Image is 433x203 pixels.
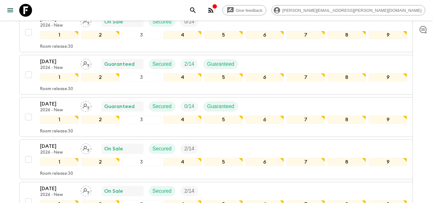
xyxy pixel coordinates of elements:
div: 6 [246,73,284,81]
div: 9 [369,73,407,81]
div: 5 [204,158,243,166]
button: [DATE]2026 - NewAssign pack leaderOn SaleSecuredTrip Fill123456789Room release:30 [19,13,414,52]
div: Secured [149,17,176,27]
div: Trip Fill [180,59,198,69]
div: 7 [287,115,325,124]
div: 8 [328,73,366,81]
div: 5 [204,31,243,39]
p: On Sale [104,18,123,26]
button: menu [4,4,17,17]
p: Guaranteed [104,103,135,110]
div: 3 [122,73,161,81]
p: 2 / 14 [184,60,194,68]
div: 6 [246,115,284,124]
div: 9 [369,158,407,166]
div: Secured [149,59,176,69]
a: Give feedback [222,5,266,15]
div: 3 [122,115,161,124]
div: 4 [163,115,202,124]
div: 7 [287,158,325,166]
div: 8 [328,31,366,39]
div: 8 [328,158,366,166]
p: 2026 - New [40,23,75,28]
div: 5 [204,73,243,81]
div: Trip Fill [180,101,198,112]
button: [DATE]2026 - NewAssign pack leaderOn SaleSecuredTrip Fill123456789Room release:30 [19,140,414,179]
div: 4 [163,31,202,39]
div: 9 [369,31,407,39]
div: Secured [149,144,176,154]
p: 2026 - New [40,150,75,155]
p: [DATE] [40,185,75,192]
div: 4 [163,73,202,81]
div: 3 [122,31,161,39]
p: 2 / 14 [184,187,194,195]
span: Assign pack leader [80,18,91,23]
div: Secured [149,186,176,196]
p: Guaranteed [207,60,234,68]
p: Room release: 30 [40,171,73,176]
p: Secured [153,187,172,195]
div: Trip Fill [180,17,198,27]
span: [PERSON_NAME][EMAIL_ADDRESS][PERSON_NAME][DOMAIN_NAME] [279,8,425,13]
div: Trip Fill [180,186,198,196]
p: 0 / 14 [184,18,194,26]
button: [DATE]2026 - NewAssign pack leaderGuaranteedSecuredTrip FillGuaranteed123456789Room release:30 [19,97,414,137]
p: Secured [153,103,172,110]
p: Guaranteed [104,60,135,68]
p: 0 / 14 [184,103,194,110]
div: 2 [81,158,120,166]
div: 7 [287,73,325,81]
div: 8 [328,115,366,124]
div: Trip Fill [180,144,198,154]
div: 5 [204,115,243,124]
button: search adventures [187,4,199,17]
div: Secured [149,101,176,112]
p: On Sale [104,145,123,153]
span: Assign pack leader [80,145,91,150]
span: Give feedback [232,8,266,13]
div: 9 [369,115,407,124]
button: [DATE]2026 - NewAssign pack leaderGuaranteedSecuredTrip FillGuaranteed123456789Room release:30 [19,55,414,95]
p: Guaranteed [207,103,234,110]
div: 1 [40,158,79,166]
p: 2026 - New [40,192,75,198]
div: 6 [246,158,284,166]
p: Secured [153,18,172,26]
div: 7 [287,31,325,39]
p: 2 / 14 [184,145,194,153]
p: Secured [153,145,172,153]
p: On Sale [104,187,123,195]
div: 6 [246,31,284,39]
div: 4 [163,158,202,166]
span: Assign pack leader [80,188,91,193]
p: [DATE] [40,142,75,150]
div: [PERSON_NAME][EMAIL_ADDRESS][PERSON_NAME][DOMAIN_NAME] [271,5,425,15]
p: Secured [153,60,172,68]
div: 3 [122,158,161,166]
